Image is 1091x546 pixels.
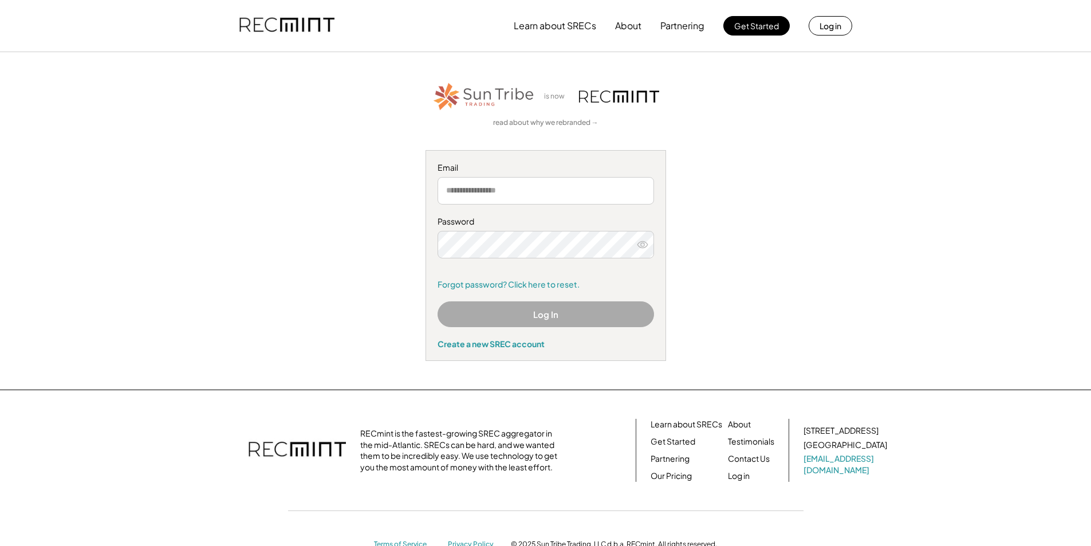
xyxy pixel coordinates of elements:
a: read about why we rebranded → [493,118,598,128]
img: recmint-logotype%403x.png [239,6,334,45]
a: Forgot password? Click here to reset. [438,279,654,290]
div: Create a new SREC account [438,339,654,349]
a: [EMAIL_ADDRESS][DOMAIN_NAME] [804,453,889,476]
a: Partnering [651,453,690,465]
a: Testimonials [728,436,774,447]
div: is now [541,92,573,101]
a: Get Started [651,436,695,447]
a: Our Pricing [651,470,692,482]
div: [GEOGRAPHIC_DATA] [804,439,887,451]
div: Email [438,162,654,174]
div: [STREET_ADDRESS] [804,425,879,437]
button: Get Started [723,16,790,36]
img: recmint-logotype%403x.png [579,91,659,103]
a: Learn about SRECs [651,419,722,430]
div: RECmint is the fastest-growing SREC aggregator in the mid-Atlantic. SRECs can be hard, and we wan... [360,428,564,473]
button: About [615,14,641,37]
button: Partnering [660,14,704,37]
img: STT_Horizontal_Logo%2B-%2BColor.png [432,81,535,112]
a: Log in [728,470,750,482]
button: Log in [809,16,852,36]
img: recmint-logotype%403x.png [249,430,346,470]
a: About [728,419,751,430]
div: Password [438,216,654,227]
a: Contact Us [728,453,770,465]
button: Log In [438,301,654,327]
button: Learn about SRECs [514,14,596,37]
